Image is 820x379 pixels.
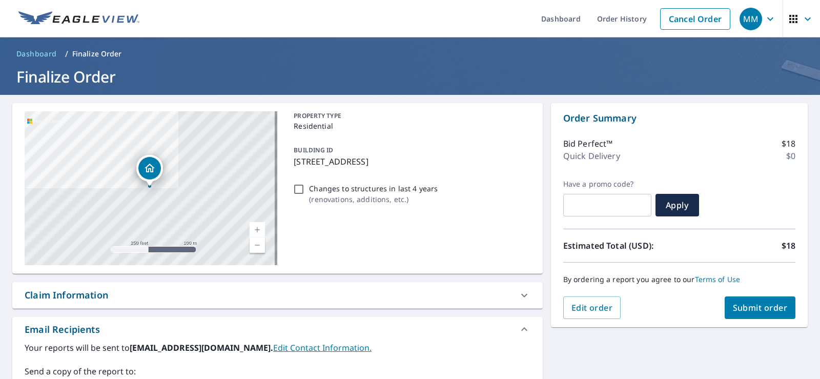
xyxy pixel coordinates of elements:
[25,323,100,336] div: Email Recipients
[273,342,372,353] a: EditContactInfo
[571,302,613,313] span: Edit order
[782,240,795,252] p: $18
[250,222,265,237] a: Current Level 17, Zoom In
[12,317,543,342] div: Email Recipients
[25,365,530,377] label: Send a copy of the report to:
[130,342,273,353] b: [EMAIL_ADDRESS][DOMAIN_NAME].
[16,49,57,59] span: Dashboard
[12,46,808,62] nav: breadcrumb
[12,66,808,87] h1: Finalize Order
[309,183,438,194] p: Changes to structures in last 4 years
[294,146,333,154] p: BUILDING ID
[725,296,796,319] button: Submit order
[294,111,526,121] p: PROPERTY TYPE
[664,200,691,211] span: Apply
[563,296,621,319] button: Edit order
[695,274,741,284] a: Terms of Use
[655,194,699,216] button: Apply
[563,240,680,252] p: Estimated Total (USD):
[294,121,526,131] p: Residential
[563,150,620,162] p: Quick Delivery
[786,150,795,162] p: $0
[563,111,795,125] p: Order Summary
[782,137,795,150] p: $18
[25,342,530,354] label: Your reports will be sent to
[12,282,543,308] div: Claim Information
[563,179,651,189] label: Have a promo code?
[72,49,122,59] p: Finalize Order
[740,8,762,30] div: MM
[294,155,526,168] p: [STREET_ADDRESS]
[12,46,61,62] a: Dashboard
[65,48,68,60] li: /
[25,288,108,302] div: Claim Information
[563,137,613,150] p: Bid Perfect™
[563,275,795,284] p: By ordering a report you agree to our
[18,11,139,27] img: EV Logo
[136,155,163,187] div: Dropped pin, building 1, Residential property, 11095 Blue Coral Dr Boca Raton, FL 33498
[250,237,265,253] a: Current Level 17, Zoom Out
[309,194,438,205] p: ( renovations, additions, etc. )
[660,8,730,30] a: Cancel Order
[733,302,788,313] span: Submit order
